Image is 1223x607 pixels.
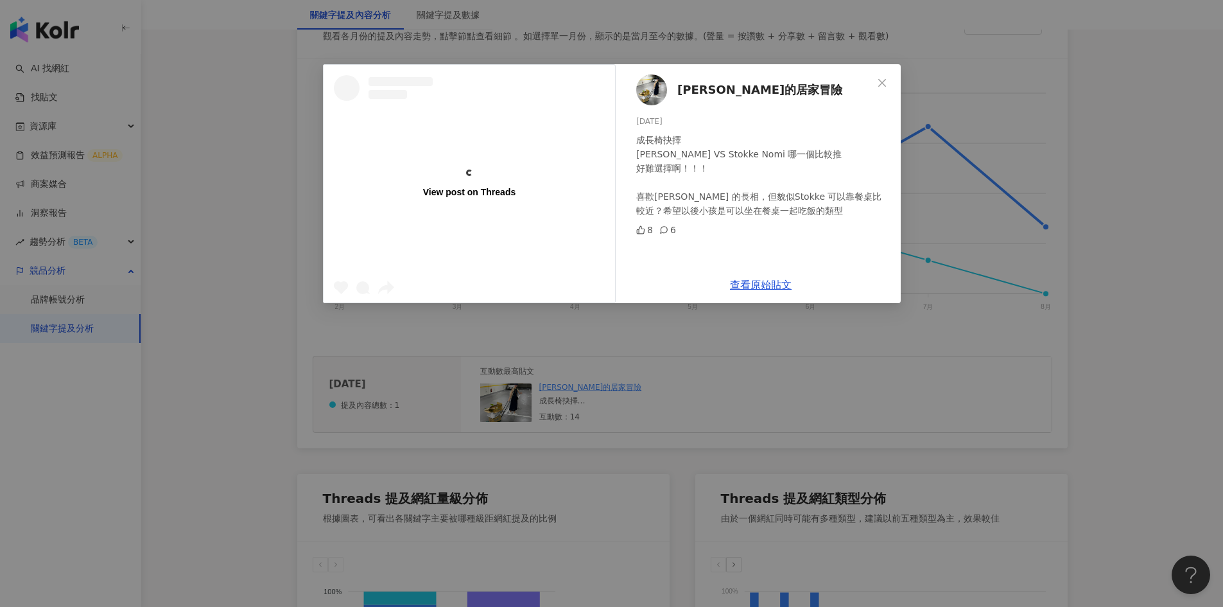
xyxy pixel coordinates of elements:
div: 8 [636,223,653,237]
span: [PERSON_NAME]的居家冒險 [677,81,842,99]
a: 查看原始貼文 [730,279,792,291]
div: 6 [659,223,675,237]
img: KOL Avatar [636,75,667,105]
div: 成長椅抉擇 [PERSON_NAME] VS Stokke Nomi 哪一個比較推 好難選擇啊！！！ 喜歡[PERSON_NAME] 的長相，但貌似Stokke 可以靠餐桌比較近？希望以後小孩是... [636,133,890,218]
a: View post on Threads [324,65,615,303]
span: close [877,78,887,88]
a: KOL Avatar[PERSON_NAME]的居家冒險 [636,75,872,105]
div: [DATE] [636,116,890,128]
button: Close [869,70,895,96]
div: View post on Threads [422,186,515,198]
